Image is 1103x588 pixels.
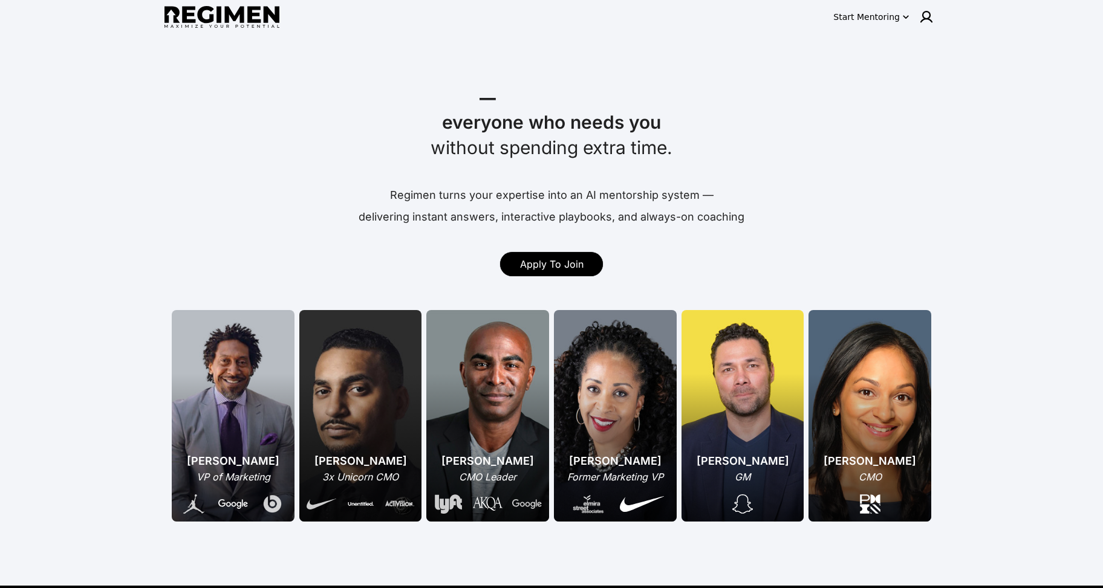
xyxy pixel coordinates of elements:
div: without spending extra time. [177,135,926,160]
div: [PERSON_NAME] [566,453,664,470]
div: [PERSON_NAME] [697,453,789,470]
div: [PERSON_NAME] [307,453,414,470]
div: GM [697,470,789,484]
div: Former Marketing VP [566,470,664,484]
div: [PERSON_NAME] [179,453,287,470]
img: Regimen logo [164,6,279,28]
img: user icon [919,10,934,24]
a: Apply To Join [500,252,603,276]
div: delivering instant answers, interactive playbooks, and always-on coaching [359,208,744,225]
div: VP of Marketing [179,470,287,484]
div: CMO Leader [434,470,542,484]
div: [PERSON_NAME] [434,453,542,470]
div: Start Mentoring [833,11,900,23]
div: Regimen turns your expertise into an AI mentorship system — [390,187,714,204]
div: CMO [824,470,916,484]
div: [PERSON_NAME] [824,453,916,470]
button: Start Mentoring [831,7,912,27]
span: Apply To Join [520,258,584,270]
div: 3x Unicorn CMO [307,470,414,484]
div: everyone who needs you [177,110,926,135]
